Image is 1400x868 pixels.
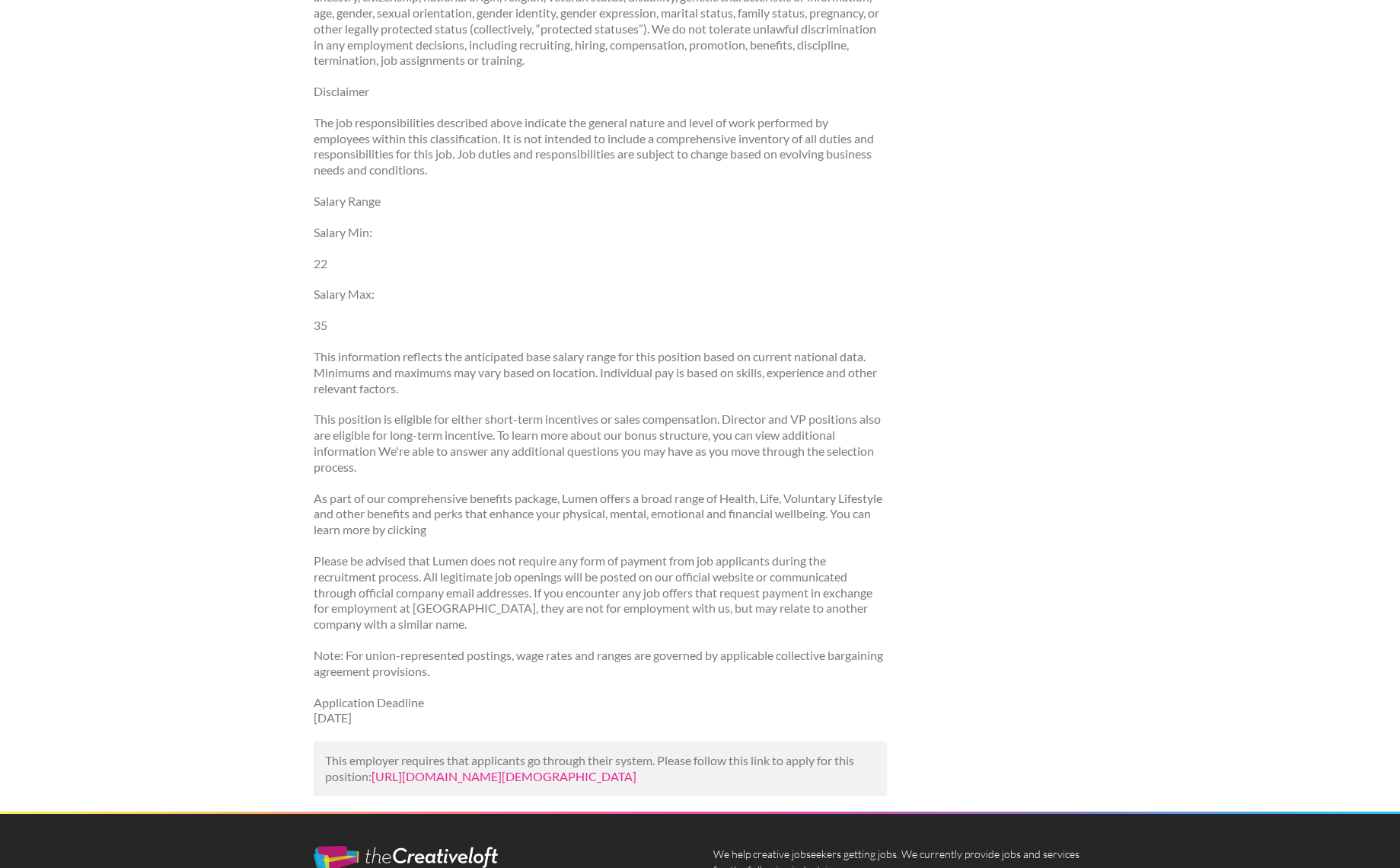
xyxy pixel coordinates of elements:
[314,256,887,272] p: 22
[314,491,887,538] p: As part of our comprehensive benefits package, Lumen offers a broad range of Health, Life, Volunt...
[314,349,887,396] p: This information reflects the anticipated base salary range for this position based on current na...
[314,695,887,727] p: Application Deadline [DATE]
[314,115,887,178] p: The job responsibilities described above indicate the general nature and level of work performed ...
[314,287,887,303] p: Salary Max:
[314,194,887,210] p: Salary Range
[314,553,887,633] p: Please be advised that Lumen does not require any form of payment from job applicants during the ...
[314,84,887,100] p: Disclaimer
[314,318,887,334] p: 35
[325,753,875,785] p: This employer requires that applicants go through their system. Please follow this link to apply ...
[372,769,636,783] a: [URL][DOMAIN_NAME][DEMOGRAPHIC_DATA]
[314,412,887,475] p: This position is eligible for either short-term incentives or sales compensation. Director and VP...
[314,648,887,680] p: Note: For union-represented postings, wage rates and ranges are governed by applicable collective...
[314,225,887,241] p: Salary Min:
